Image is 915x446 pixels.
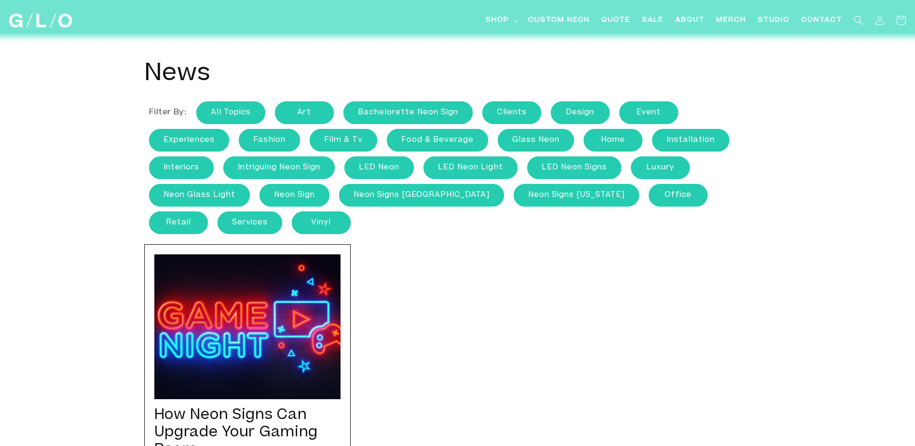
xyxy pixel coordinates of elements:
[514,184,639,207] a: neon signs [US_STATE]
[601,15,630,26] span: Quote
[636,10,669,31] a: SALE
[527,156,621,179] a: LED neon signs
[259,184,329,207] a: neon sign
[584,129,642,152] a: home
[675,15,705,26] span: About
[551,101,610,124] a: Design
[343,101,473,124] a: Bachelorette Neon Sign
[9,14,72,28] img: GLO Studio
[642,15,664,26] span: SALE
[710,10,752,31] a: Merch
[5,10,75,31] a: GLO Studio
[486,15,509,26] span: Shop
[149,129,229,152] a: experiences
[310,129,377,152] a: film & tv
[596,10,636,31] a: Quote
[239,129,300,152] a: fashion
[292,211,351,234] a: Vinyl
[795,10,848,31] a: Contact
[339,184,504,207] a: neon signs [GEOGRAPHIC_DATA]
[275,101,334,124] a: art
[649,184,708,207] a: office
[344,156,414,179] a: LED Neon
[716,15,746,26] span: Merch
[752,10,795,31] a: Studio
[223,156,335,179] a: intriguing neon sign
[149,211,208,234] a: retail
[652,129,729,152] a: Installation
[149,184,250,207] a: neon glass light
[528,15,590,26] span: Custom Neon
[149,106,187,120] li: Filter by:
[801,15,842,26] span: Contact
[149,156,214,179] a: interiors
[387,129,488,152] a: food & beverage
[848,10,869,31] summary: Search
[867,400,915,446] iframe: Chat Widget
[758,15,790,26] span: Studio
[498,129,574,152] a: Glass Neon
[522,10,596,31] a: Custom Neon
[631,156,690,179] a: luxury
[144,60,771,89] h1: News
[619,101,678,124] a: event
[218,211,282,234] a: services
[480,10,522,31] summary: Shop
[669,10,710,31] a: About
[196,101,265,124] a: All Topics
[482,101,541,124] a: clients
[423,156,518,179] a: LED neon light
